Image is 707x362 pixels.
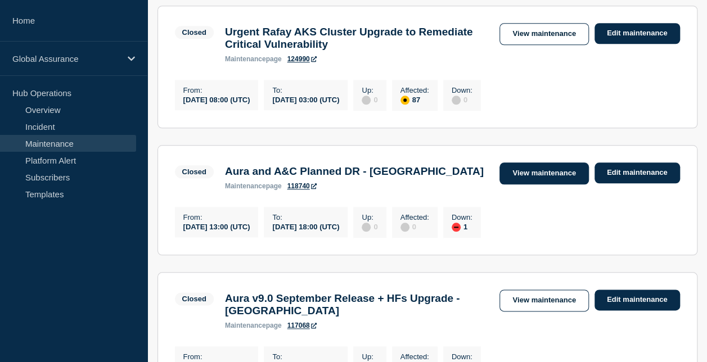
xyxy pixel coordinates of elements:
div: 0 [362,221,377,232]
div: [DATE] 13:00 (UTC) [183,221,250,231]
span: maintenance [225,322,266,329]
a: Edit maintenance [595,162,680,183]
a: 117068 [287,322,317,329]
p: page [225,322,282,329]
a: 118740 [287,182,317,190]
p: From : [183,352,250,361]
div: 0 [362,94,377,105]
h3: Urgent Rafay AKS Cluster Upgrade to Remediate Critical Vulnerability [225,26,489,51]
div: Closed [182,168,206,176]
p: Affected : [400,86,429,94]
div: down [452,223,461,232]
p: Up : [362,86,377,94]
p: Global Assurance [12,54,120,64]
p: Down : [452,352,472,361]
a: View maintenance [499,162,588,184]
a: Edit maintenance [595,23,680,44]
p: To : [272,213,339,221]
p: From : [183,213,250,221]
div: 87 [400,94,429,105]
p: To : [272,86,339,94]
div: affected [400,96,409,105]
div: disabled [452,96,461,105]
div: 1 [452,221,472,232]
div: Closed [182,295,206,303]
p: page [225,182,282,190]
h3: Aura v9.0 September Release + HFs Upgrade - [GEOGRAPHIC_DATA] [225,292,489,317]
p: Down : [452,86,472,94]
a: View maintenance [499,23,588,45]
div: disabled [362,96,371,105]
div: disabled [400,223,409,232]
h3: Aura and A&C Planned DR - [GEOGRAPHIC_DATA] [225,165,484,178]
span: maintenance [225,182,266,190]
a: View maintenance [499,289,588,311]
p: Up : [362,213,377,221]
div: Closed [182,28,206,37]
p: Affected : [400,213,429,221]
div: disabled [362,223,371,232]
div: 0 [452,94,472,105]
p: page [225,55,282,63]
div: [DATE] 18:00 (UTC) [272,221,339,231]
p: Up : [362,352,377,361]
p: Affected : [400,352,429,361]
a: 124990 [287,55,317,63]
div: [DATE] 08:00 (UTC) [183,94,250,104]
div: 0 [400,221,429,232]
a: Edit maintenance [595,289,680,310]
div: [DATE] 03:00 (UTC) [272,94,339,104]
p: From : [183,86,250,94]
span: maintenance [225,55,266,63]
p: Down : [452,213,472,221]
p: To : [272,352,339,361]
